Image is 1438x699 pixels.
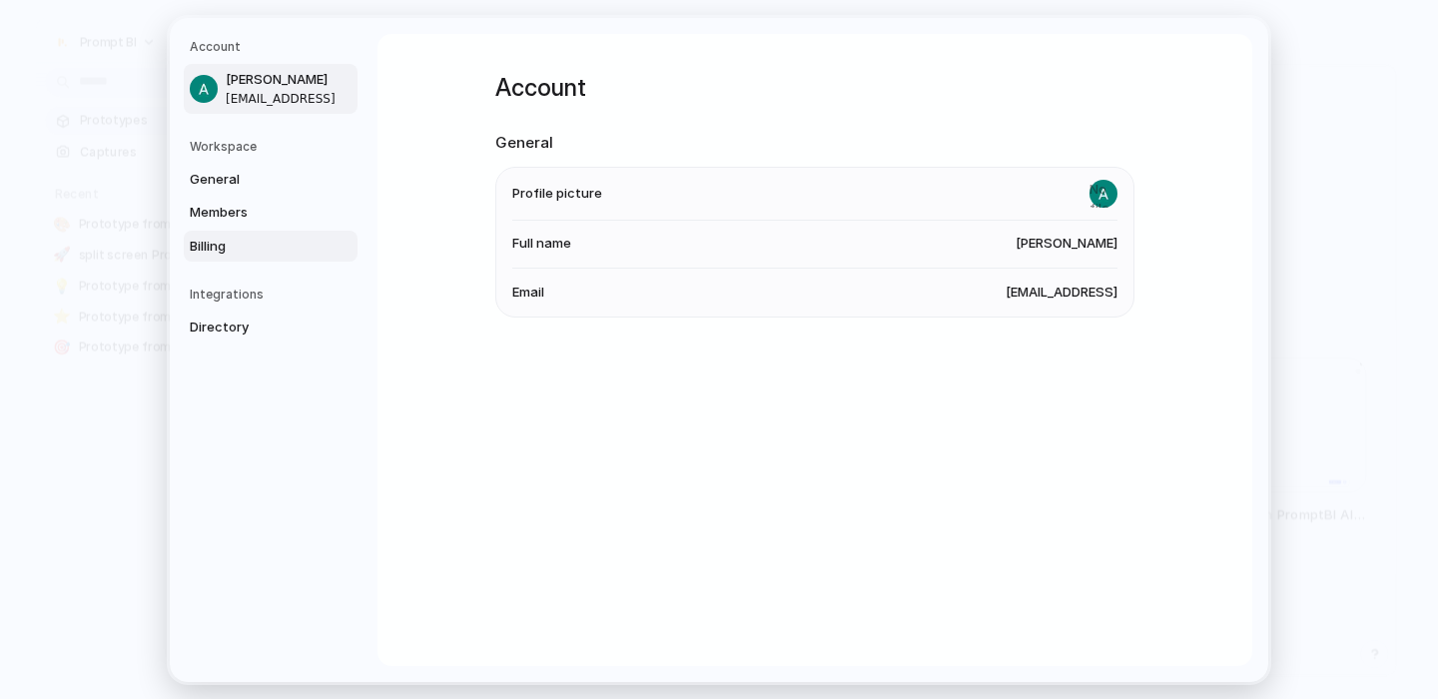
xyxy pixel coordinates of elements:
h5: Integrations [190,286,358,304]
a: Billing [184,230,358,262]
a: [PERSON_NAME][EMAIL_ADDRESS] [184,64,358,114]
span: Directory [190,318,318,338]
h1: Account [495,70,1134,106]
span: [PERSON_NAME] [1016,234,1117,254]
span: General [190,169,318,189]
span: [EMAIL_ADDRESS] [1006,282,1117,302]
h2: General [495,132,1134,155]
span: [EMAIL_ADDRESS] [226,89,354,107]
span: Profile picture [512,183,602,203]
a: Directory [184,312,358,344]
span: Billing [190,236,318,256]
a: General [184,163,358,195]
a: Members [184,197,358,229]
h5: Workspace [190,137,358,155]
span: Full name [512,234,571,254]
span: Email [512,282,544,302]
h5: Account [190,38,358,56]
span: Members [190,203,318,223]
span: [PERSON_NAME] [226,70,354,90]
